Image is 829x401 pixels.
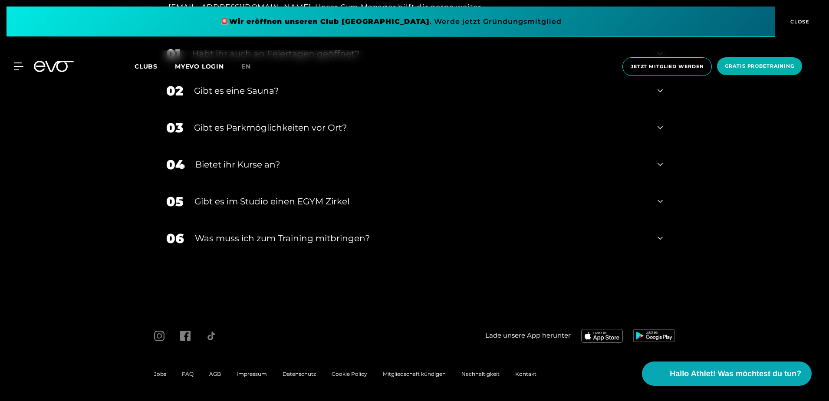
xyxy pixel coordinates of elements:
[194,195,647,208] div: Gibt es im Studio einen EGYM Zirkel
[166,192,184,211] div: 05
[332,371,367,377] a: Cookie Policy
[209,371,221,377] a: AGB
[515,371,536,377] a: Kontakt
[642,362,812,386] button: Hallo Athlet! Was möchtest du tun?
[620,57,714,76] a: Jetzt Mitglied werden
[485,331,571,341] span: Lade unsere App herunter
[775,7,822,37] button: CLOSE
[237,371,267,377] a: Impressum
[581,329,623,343] img: evofitness app
[182,371,194,377] a: FAQ
[283,371,316,377] a: Datenschutz
[383,371,446,377] a: Mitgliedschaft kündigen
[195,158,647,171] div: Bietet ihr Kurse an?
[670,368,801,380] span: Hallo Athlet! Was möchtest du tun?
[166,118,183,138] div: 03
[788,18,809,26] span: CLOSE
[194,84,647,97] div: Gibt es eine Sauna?
[194,121,647,134] div: Gibt es Parkmöglichkeiten vor Ort?
[166,229,184,248] div: 06
[154,371,166,377] a: Jobs
[166,81,183,101] div: 02
[195,232,647,245] div: Was muss ich zum Training mitbringen?
[135,62,175,70] a: Clubs
[166,155,184,174] div: 04
[135,62,158,70] span: Clubs
[631,63,704,70] span: Jetzt Mitglied werden
[241,62,251,70] span: en
[714,57,805,76] a: Gratis Probetraining
[175,62,224,70] a: MYEVO LOGIN
[633,329,675,342] img: evofitness app
[461,371,500,377] a: Nachhaltigkeit
[241,62,261,72] a: en
[725,62,794,70] span: Gratis Probetraining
